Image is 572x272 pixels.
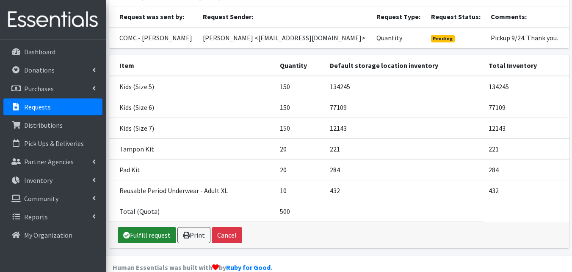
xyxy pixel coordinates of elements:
td: 432 [325,180,484,201]
td: 221 [325,138,484,159]
img: HumanEssentials [3,6,102,34]
p: Inventory [24,176,53,185]
a: Requests [3,98,102,115]
td: 150 [275,76,325,97]
th: Total Inventory [484,55,569,76]
td: 10 [275,180,325,201]
th: Comments: [486,6,569,27]
td: 432 [484,180,569,201]
p: Requests [24,103,51,111]
td: 134245 [484,76,569,97]
td: 20 [275,138,325,159]
td: 77109 [484,97,569,118]
th: Request Sender: [198,6,371,27]
td: Pickup 9/24. Thank you. [486,27,569,48]
p: Distributions [24,121,63,129]
th: Request Type: [371,6,426,27]
p: Dashboard [24,48,55,56]
th: Request was sent by: [109,6,198,27]
p: Donations [24,66,55,74]
a: Fulfill request [118,227,176,243]
p: Purchases [24,84,54,93]
td: 284 [325,159,484,180]
td: 12143 [484,118,569,138]
a: Distributions [3,117,102,134]
td: Tampon Kit [109,138,275,159]
a: Inventory [3,172,102,189]
td: Reusable Period Underwear - Adult XL [109,180,275,201]
td: Pad Kit [109,159,275,180]
p: Partner Agencies [24,157,74,166]
p: Community [24,194,58,203]
td: Total (Quota) [109,201,275,222]
td: 150 [275,97,325,118]
td: 134245 [325,76,484,97]
td: Kids (Size 7) [109,118,275,138]
a: Dashboard [3,43,102,60]
p: Reports [24,213,48,221]
th: Default storage location inventory [325,55,484,76]
td: COMC - [PERSON_NAME] [109,27,198,48]
td: 150 [275,118,325,138]
button: Cancel [212,227,242,243]
p: Pick Ups & Deliveries [24,139,84,148]
a: Purchases [3,80,102,97]
td: [PERSON_NAME] <[EMAIL_ADDRESS][DOMAIN_NAME]> [198,27,371,48]
a: Donations [3,62,102,79]
a: Pick Ups & Deliveries [3,135,102,152]
td: 12143 [325,118,484,138]
td: 20 [275,159,325,180]
th: Item [109,55,275,76]
td: 284 [484,159,569,180]
p: My Organization [24,231,72,239]
td: Kids (Size 6) [109,97,275,118]
td: Quantity [371,27,426,48]
strong: Human Essentials was built with by . [113,263,272,272]
a: Partner Agencies [3,153,102,170]
a: Print [177,227,210,243]
th: Request Status: [426,6,486,27]
a: My Organization [3,227,102,244]
a: Community [3,190,102,207]
span: Pending [431,35,455,42]
a: Ruby for Good [226,263,271,272]
a: Reports [3,208,102,225]
td: Kids (Size 5) [109,76,275,97]
td: 77109 [325,97,484,118]
td: 500 [275,201,325,222]
th: Quantity [275,55,325,76]
td: 221 [484,138,569,159]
